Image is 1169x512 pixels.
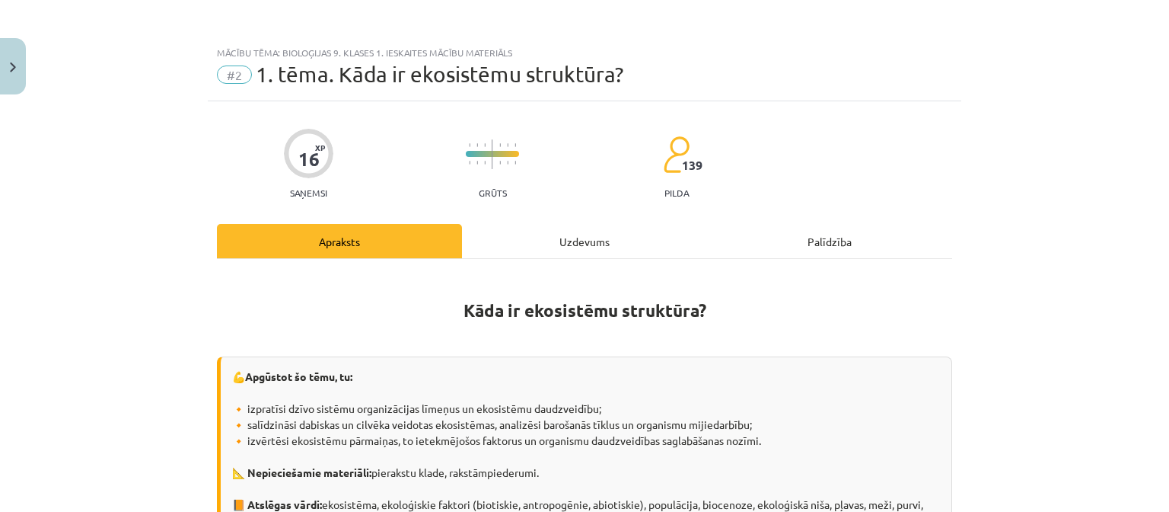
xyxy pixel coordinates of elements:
[663,136,690,174] img: students-c634bb4e5e11cddfef0936a35e636f08e4e9abd3cc4e673bd6f9a4125e45ecb1.svg
[232,498,322,511] b: 📙 Atslēgas vārdi:
[463,299,706,322] strong: Kāda ir ekosistēmu struktūra?
[507,161,508,165] img: icon-short-line-57e1e144782c952c97e751825c79c345078a6d821885a25fce030b3d8c18986b.svg
[476,143,478,147] img: icon-short-line-57e1e144782c952c97e751825c79c345078a6d821885a25fce030b3d8c18986b.svg
[507,143,508,147] img: icon-short-line-57e1e144782c952c97e751825c79c345078a6d821885a25fce030b3d8c18986b.svg
[298,149,320,170] div: 16
[476,161,478,165] img: icon-short-line-57e1e144782c952c97e751825c79c345078a6d821885a25fce030b3d8c18986b.svg
[707,224,952,258] div: Palīdzība
[484,143,486,147] img: icon-short-line-57e1e144782c952c97e751825c79c345078a6d821885a25fce030b3d8c18986b.svg
[484,161,486,165] img: icon-short-line-57e1e144782c952c97e751825c79c345078a6d821885a25fce030b3d8c18986b.svg
[469,143,470,147] img: icon-short-line-57e1e144782c952c97e751825c79c345078a6d821885a25fce030b3d8c18986b.svg
[514,161,516,165] img: icon-short-line-57e1e144782c952c97e751825c79c345078a6d821885a25fce030b3d8c18986b.svg
[499,143,501,147] img: icon-short-line-57e1e144782c952c97e751825c79c345078a6d821885a25fce030b3d8c18986b.svg
[479,187,507,198] p: Grūts
[469,161,470,165] img: icon-short-line-57e1e144782c952c97e751825c79c345078a6d821885a25fce030b3d8c18986b.svg
[217,224,462,258] div: Apraksts
[499,161,501,165] img: icon-short-line-57e1e144782c952c97e751825c79c345078a6d821885a25fce030b3d8c18986b.svg
[245,370,352,383] strong: Apgūstot šo tēmu, tu:
[514,143,516,147] img: icon-short-line-57e1e144782c952c97e751825c79c345078a6d821885a25fce030b3d8c18986b.svg
[284,187,333,198] p: Saņemsi
[217,47,952,58] div: Mācību tēma: Bioloģijas 9. klases 1. ieskaites mācību materiāls
[315,143,325,152] span: XP
[664,187,689,198] p: pilda
[462,224,707,258] div: Uzdevums
[217,66,252,84] span: #2
[492,139,493,169] img: icon-long-line-d9ea69661e0d244f92f715978eff75569469978d946b2353a9bb055b3ed8787d.svg
[682,158,702,172] span: 139
[10,62,16,72] img: icon-close-lesson-0947bae3869378f0d4975bcd49f059093ad1ed9edebbc8119c70593378902aed.svg
[256,62,623,87] span: 1. tēma. Kāda ir ekosistēmu struktūra?
[232,466,371,479] b: 📐 Nepieciešamie materiāli:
